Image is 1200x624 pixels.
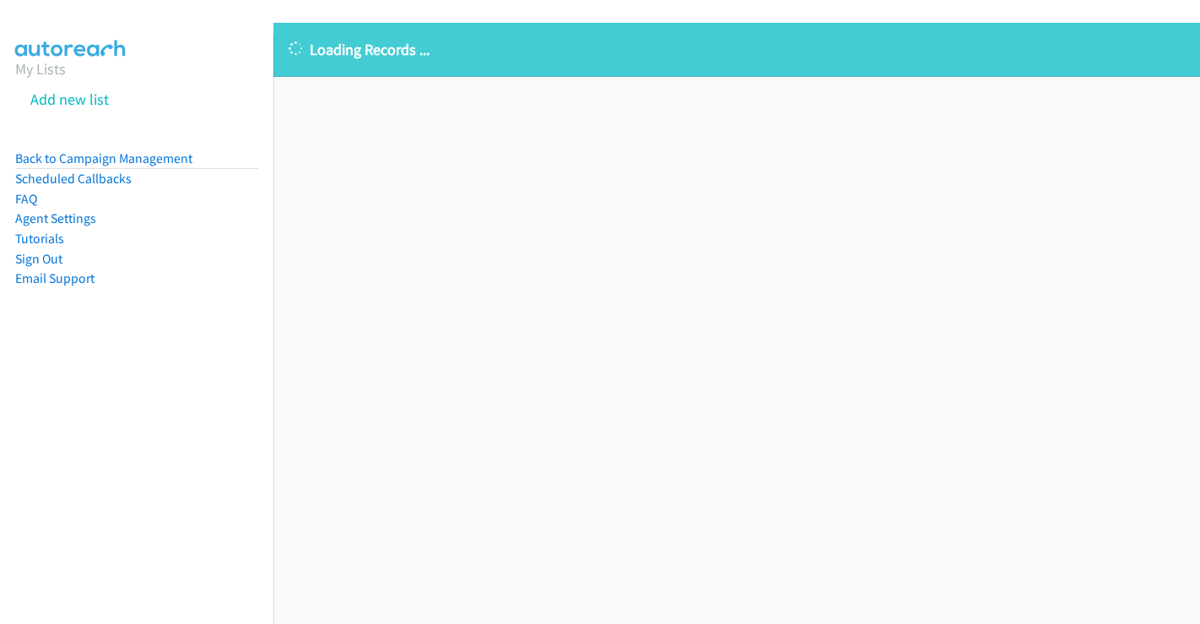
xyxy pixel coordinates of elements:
[15,59,66,79] a: My Lists
[15,171,132,187] a: Scheduled Callbacks
[289,38,1185,61] p: Loading Records ...
[15,251,62,267] a: Sign Out
[15,270,95,286] a: Email Support
[15,210,96,226] a: Agent Settings
[30,90,109,109] a: Add new list
[15,231,64,247] a: Tutorials
[15,150,192,166] a: Back to Campaign Management
[15,191,37,207] a: FAQ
